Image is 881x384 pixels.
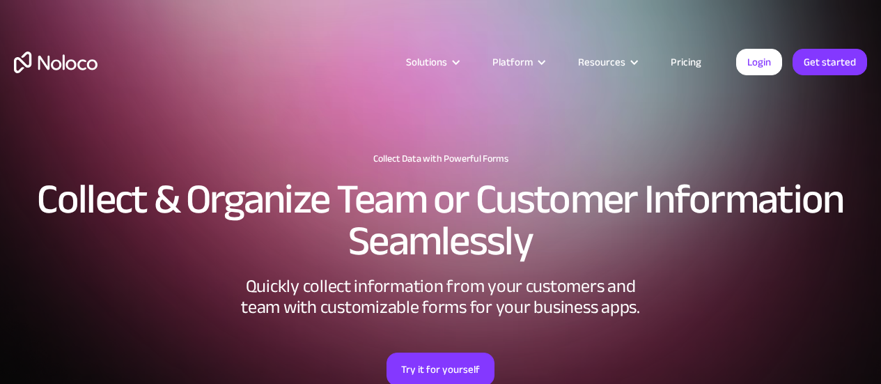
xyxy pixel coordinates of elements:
[14,153,867,164] h1: Collect Data with Powerful Forms
[389,53,475,71] div: Solutions
[736,49,782,75] a: Login
[578,53,625,71] div: Resources
[492,53,533,71] div: Platform
[475,53,561,71] div: Platform
[406,53,447,71] div: Solutions
[232,276,650,318] div: Quickly collect information from your customers and team with customizable forms for your busines...
[561,53,653,71] div: Resources
[653,53,719,71] a: Pricing
[14,178,867,262] h2: Collect & Organize Team or Customer Information Seamlessly
[793,49,867,75] a: Get started
[14,52,98,73] a: home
